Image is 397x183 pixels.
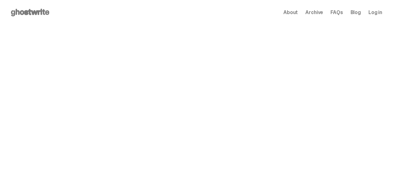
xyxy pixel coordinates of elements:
[351,10,361,15] a: Blog
[330,10,343,15] a: FAQs
[283,10,298,15] a: About
[305,10,323,15] a: Archive
[368,10,382,15] a: Log in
